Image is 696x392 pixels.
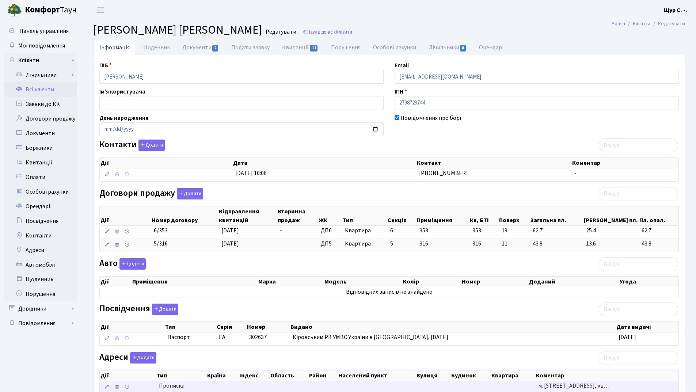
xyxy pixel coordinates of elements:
span: 8 [460,45,466,52]
li: Редагувати [650,20,685,28]
span: 316 [419,240,428,248]
span: Квартира [345,227,384,235]
span: - [241,382,244,390]
b: Щур С. -. [664,6,687,14]
span: [DATE] [619,333,636,341]
th: Модель [324,277,402,287]
th: Дії [100,158,232,168]
span: ЕА [219,333,225,341]
a: Адреси [4,243,77,258]
span: - [494,382,496,390]
span: Таун [25,4,77,16]
th: Поверх [498,206,530,225]
th: Кв, БТІ [469,206,498,225]
span: 13.6 [586,240,636,248]
th: Квартира [491,370,535,381]
span: Паспорт [167,333,213,342]
th: Коментар [571,158,678,168]
a: Admin [612,20,625,27]
span: - [574,169,577,177]
span: - [273,382,275,390]
span: м. [STREET_ADDRESS], кв… [538,382,609,390]
th: Індекс [239,370,270,381]
span: 6 [390,227,393,235]
a: Всі клієнти [4,82,77,97]
a: Лічильники [422,40,473,55]
th: Дії [100,322,164,332]
a: Орендарі [473,40,510,55]
span: 353 [472,227,496,235]
span: [PHONE_NUMBER] [419,169,468,177]
label: Посвідчення [99,304,178,315]
a: Оплати [4,170,77,184]
th: Вулиця [416,370,451,381]
span: 19 [502,227,527,235]
a: Квитанції [4,155,77,170]
span: [DATE] [221,240,239,248]
button: Авто [119,258,146,270]
span: - [280,240,282,248]
th: Номер [246,322,290,332]
th: Колір [402,277,461,287]
button: Договори продажу [177,188,203,199]
span: Кіровським РВ УМВС України в [GEOGRAPHIC_DATA], [DATE] [293,333,448,341]
span: 353 [419,227,428,235]
span: - [311,382,313,390]
a: Довідники [4,301,77,316]
th: Контакт [416,158,571,168]
a: Щоденник [136,40,176,55]
small: Редагувати . [264,28,298,35]
a: Інформація [93,40,136,55]
span: Клієнти [336,28,352,35]
label: ПІБ [99,61,112,70]
th: Дата [232,158,416,168]
span: ДП5 [321,240,339,248]
a: Порушення [4,287,77,301]
a: Документи [176,40,225,55]
span: - [280,227,282,235]
label: Повідомлення про борг [400,114,462,122]
a: Подати заявку [225,40,276,55]
th: [PERSON_NAME] пл. [583,206,639,225]
span: 302637 [249,333,267,341]
a: Клієнти [633,20,650,27]
th: Населений пункт [338,370,416,381]
th: Угода [619,277,678,287]
th: Видано [290,322,616,332]
a: Панель управління [4,24,77,38]
a: Додати [128,351,156,364]
span: 5/316 [154,240,168,248]
th: Тип [164,322,216,332]
th: Будинок [450,370,491,381]
label: День народження [99,114,148,122]
button: Переключити навігацію [91,4,110,16]
a: Договори продажу [4,111,77,126]
th: Секція [387,206,416,225]
th: Вторинна продаж [277,206,318,225]
th: Відправлення квитанцій [218,206,277,225]
th: Тип [342,206,387,225]
label: Ім'я користувача [99,87,145,96]
a: Боржники [4,141,77,155]
a: Автомобілі [4,258,77,272]
button: Контакти [138,140,165,151]
a: Додати [150,302,178,315]
th: Загальна пл. [530,206,583,225]
a: Додати [137,138,165,151]
span: [DATE] 10:06 [235,169,267,177]
input: Пошук... [599,138,678,152]
span: [PERSON_NAME] [PERSON_NAME] [93,22,262,38]
span: 6/353 [154,227,168,235]
a: Повідомлення [4,316,77,331]
th: Район [308,370,338,381]
a: Квитанції [276,40,324,55]
th: Тип [156,370,206,381]
a: Особові рахунки [367,40,422,55]
span: 11 [502,240,527,248]
label: Договори продажу [99,188,203,199]
th: Коментар [535,370,678,381]
th: Область [270,370,308,381]
span: 2 [212,45,218,52]
th: Приміщення [416,206,469,225]
a: Заявки до КК [4,97,77,111]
